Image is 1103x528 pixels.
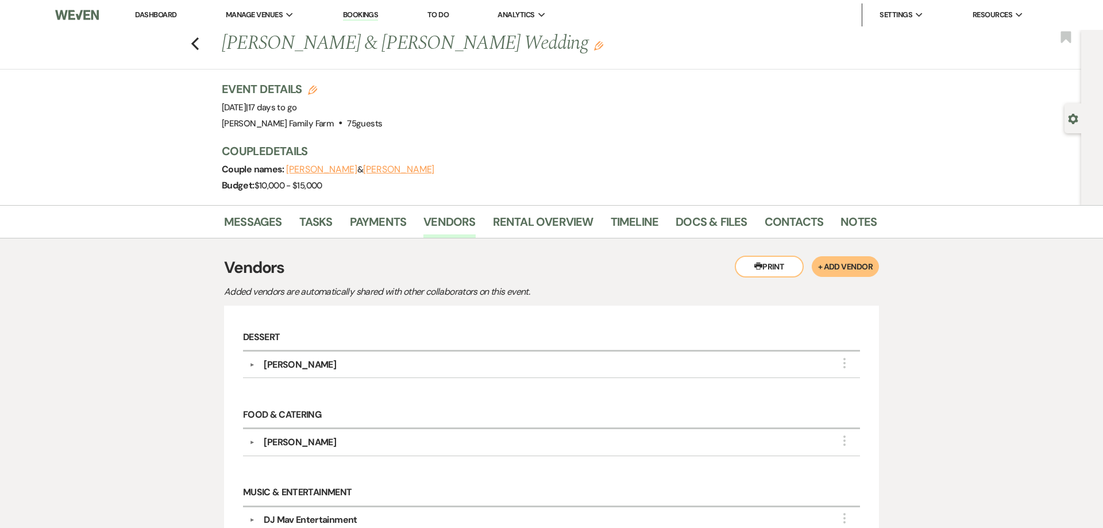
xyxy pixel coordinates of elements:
span: 17 days to go [248,102,297,113]
h6: Dessert [243,325,860,352]
span: Analytics [497,9,534,21]
button: Open lead details [1068,113,1078,124]
button: Print [735,256,804,278]
div: [PERSON_NAME] [264,358,336,372]
span: [PERSON_NAME] Family Farm [222,118,334,129]
div: [PERSON_NAME] [264,435,336,449]
span: 75 guests [347,118,382,129]
span: Budget: [222,179,254,191]
a: Contacts [765,213,824,238]
h6: Food & Catering [243,402,860,429]
h1: [PERSON_NAME] & [PERSON_NAME] Wedding [222,30,736,57]
button: ▼ [245,517,259,523]
h3: Event Details [222,81,382,97]
a: Docs & Files [676,213,747,238]
button: + Add Vendor [812,256,879,277]
span: Manage Venues [226,9,283,21]
a: Timeline [611,213,659,238]
h3: Vendors [224,256,879,280]
a: Notes [840,213,877,238]
a: Vendors [423,213,475,238]
span: [DATE] [222,102,296,113]
h3: Couple Details [222,143,865,159]
button: Edit [594,40,603,51]
span: Couple names: [222,163,286,175]
h6: Music & Entertainment [243,480,860,507]
a: Rental Overview [493,213,593,238]
span: Resources [973,9,1012,21]
button: [PERSON_NAME] [363,165,434,174]
button: [PERSON_NAME] [286,165,357,174]
span: & [286,164,434,175]
img: Weven Logo [55,3,99,27]
span: | [246,102,296,113]
span: Settings [880,9,912,21]
button: ▼ [245,440,259,445]
a: Bookings [343,10,379,21]
a: Dashboard [135,10,176,20]
a: Messages [224,213,282,238]
div: DJ Mav Entertainment [264,513,357,527]
a: To Do [427,10,449,20]
span: $10,000 - $15,000 [254,180,322,191]
button: ▼ [245,362,259,368]
p: Added vendors are automatically shared with other collaborators on this event. [224,284,626,299]
a: Payments [350,213,407,238]
a: Tasks [299,213,333,238]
